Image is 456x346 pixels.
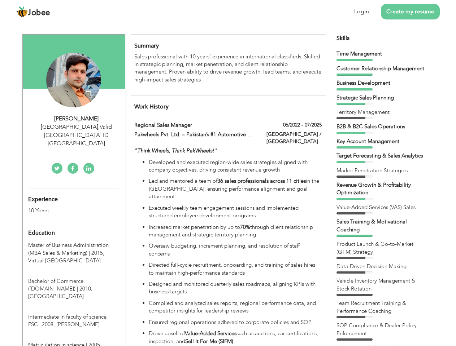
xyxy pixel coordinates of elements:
img: jobee.io [16,6,28,18]
span: Bachelor of Commerce (B.COM), University of Punjab, 2010 [28,278,92,292]
div: [GEOGRAPHIC_DATA] Valid [GEOGRAPHIC_DATA] ID [GEOGRAPHIC_DATA] [28,123,125,148]
p: Developed and executed region-wide sales strategies aligned with company objectives, driving cons... [149,159,321,174]
span: Virtual [GEOGRAPHIC_DATA] [28,257,101,264]
div: B2B & B2C Sales Operations [336,123,427,130]
a: Jobee [16,6,50,18]
p: Drove upsell of such as auctions, car certifications, inspection, and [149,330,321,345]
a: Login [354,8,369,16]
span: Education [28,230,55,236]
span: Experience [28,196,58,203]
div: Territory Management [336,108,427,116]
div: Value-Added Services (VAS) Sales [336,204,427,211]
div: Product Launch & Go-to-Market (GTM) Strategy [336,240,427,256]
strong: 70% [240,223,250,231]
div: Target Forecasting & Sales Analytics [336,152,427,160]
span: Summary [134,42,159,50]
span: Jobee [28,9,50,17]
div: Market Penetration Strategies [336,167,427,174]
p: Increased market penetration by up to through client relationship management and strategic territ... [149,223,321,239]
label: Regional Sales Manager [134,121,256,129]
div: SOP Compliance & Dealer Policy Enforcement [336,322,427,337]
em: "Think Wheels, Think PakWheels!" [134,147,217,154]
label: [GEOGRAPHIC_DATA] / [GEOGRAPHIC_DATA] [266,131,322,145]
div: 10 Years [28,207,103,215]
div: Vehicle Inventory Management & Stock Rotation [336,277,427,293]
span: , [98,123,100,131]
div: Data-Driven Decision Making [336,263,427,270]
div: Time Management [336,50,427,58]
strong: Sell It For Me (SIFM) [185,338,233,345]
div: Intermediate in faculty of science FSC, 2008 [23,302,125,329]
div: Master of Business Administration (MBA Sales & Marketing), 2015 [23,241,125,265]
strong: 36 sales professionals across 11 cities [217,177,306,185]
p: Compiled and analyzed sales reports, regional performance data, and competitor insights for leade... [149,300,321,315]
label: Pakwheels Pvt. Ltd. – Pakistan’s #1 Automotive Platform | [134,131,256,138]
p: Directed full-cycle recruitment, onboarding, and training of sales hires to maintain high-perform... [149,261,321,277]
strong: Value-Added Services [185,330,236,337]
div: Sales Training & Motivational Coaching [336,218,427,234]
p: Oversaw budgeting, increment planning, and resolution of staff concerns [149,242,321,258]
p: Designed and monitored quarterly sales roadmaps, aligning KPIs with business targets [149,280,321,296]
div: Business Development [336,79,427,87]
p: Sales professional with 10 years’ experience in international classifieds. Skilled in strategic p... [134,53,321,84]
div: Revenue Growth & Profitability Optimization [336,181,427,197]
span: [GEOGRAPHIC_DATA] [28,293,84,300]
div: Strategic Sales Planning [336,94,427,102]
p: Executed weekly team engagement sessions and implemented structured employee development programs [149,204,321,220]
span: Master of Business Administration (MBA Sales & Marketing), Virtual University of Pakistan, 2015 [28,241,109,256]
p: Led and mentored a team of in the [GEOGRAPHIC_DATA], ensuring performance alignment and goal atta... [149,177,321,200]
p: Ensured regional operations adhered to corporate policies and SOP. [149,319,321,326]
div: Customer Relationship Management [336,65,427,72]
div: Team Recruitment Training & Performance Coaching [336,300,427,315]
div: Key Account Management [336,138,427,145]
span: Intermediate in faculty of science FSC, BISE Gujrawala, 2008 [28,313,107,328]
div: [PERSON_NAME] [28,115,125,123]
a: Create my resume [381,4,440,19]
span: Skills [336,34,349,42]
span: [PERSON_NAME] [56,321,100,328]
span: Work History [134,103,169,111]
label: 06/2022 - 07/2025 [283,121,322,129]
div: Bachelor of Commerce (B.COM), 2010 [23,267,125,301]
